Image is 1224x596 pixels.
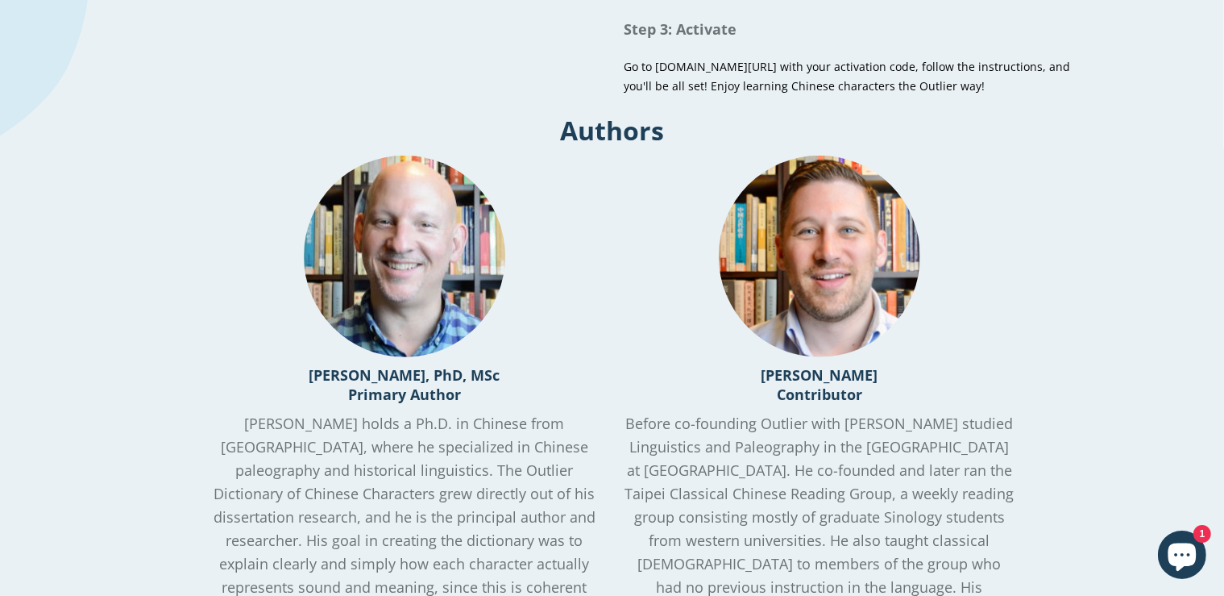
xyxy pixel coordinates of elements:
[624,59,1071,94] span: Go to [DOMAIN_NAME][URL] with your activation code, follow the instructions, and you'll be all se...
[624,365,1015,404] h3: [PERSON_NAME] Contributor
[1153,531,1211,583] inbox-online-store-chat: Shopify online store chat
[624,19,1083,39] h1: Step 3: Activate
[210,365,600,404] h3: [PERSON_NAME], PhD, MSc Primary Author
